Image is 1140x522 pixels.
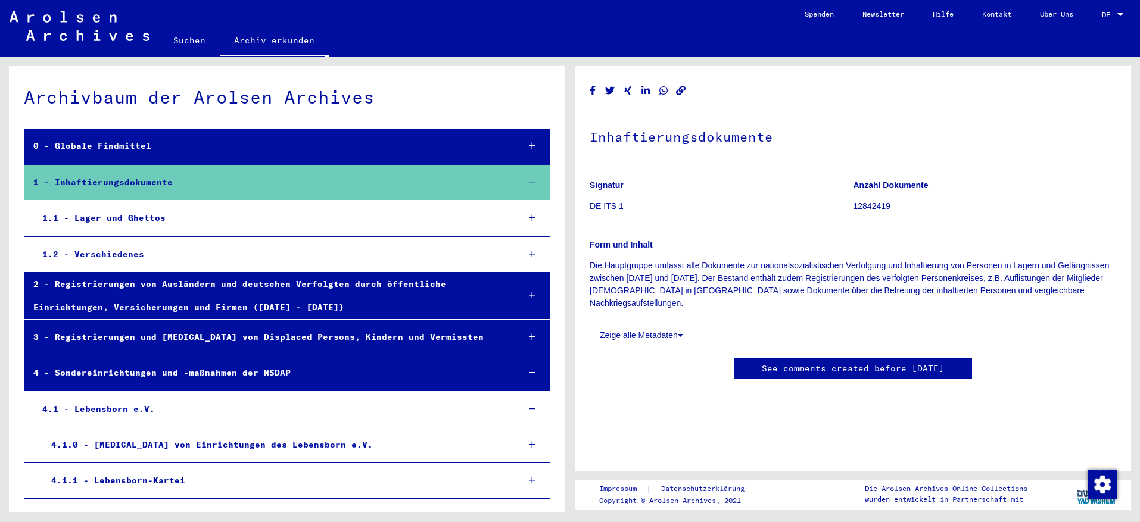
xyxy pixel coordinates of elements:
[599,495,759,506] p: Copyright © Arolsen Archives, 2021
[587,83,599,98] button: Share on Facebook
[24,326,509,349] div: 3 - Registrierungen und [MEDICAL_DATA] von Displaced Persons, Kindern und Vermissten
[854,180,929,190] b: Anzahl Dokumente
[658,83,670,98] button: Share on WhatsApp
[33,398,509,421] div: 4.1 - Lebensborn e.V.
[604,83,616,98] button: Share on Twitter
[1102,11,1115,19] span: DE
[24,135,509,158] div: 0 - Globale Findmittel
[10,11,149,41] img: Arolsen_neg.svg
[590,324,693,346] button: Zeige alle Metadaten
[24,361,509,385] div: 4 - Sondereinrichtungen und -maßnahmen der NSDAP
[33,243,509,266] div: 1.2 - Verschiedenes
[1088,470,1116,498] div: Zustimmung ändern
[590,110,1116,162] h1: Inhaftierungsdokumente
[1074,479,1119,509] img: yv_logo.png
[590,200,853,212] p: DE ITS 1
[640,83,652,98] button: Share on LinkedIn
[24,273,509,319] div: 2 - Registrierungen von Ausländern und deutschen Verfolgten durch öffentliche Einrichtungen, Vers...
[599,483,759,495] div: |
[159,26,220,55] a: Suchen
[220,26,329,57] a: Archiv erkunden
[865,494,1027,505] p: wurden entwickelt in Partnerschaft mit
[590,180,624,190] b: Signatur
[599,483,646,495] a: Impressum
[24,171,509,194] div: 1 - Inhaftierungsdokumente
[590,240,653,249] b: Form und Inhalt
[1088,470,1117,499] img: Zustimmung ändern
[24,84,550,111] div: Archivbaum der Arolsen Archives
[865,483,1027,494] p: Die Arolsen Archives Online-Collections
[854,200,1117,212] p: 12842419
[42,433,509,457] div: 4.1.0 - [MEDICAL_DATA] von Einrichtungen des Lebensborn e.V.
[675,83,687,98] button: Copy link
[622,83,634,98] button: Share on Xing
[42,469,509,492] div: 4.1.1 - Lebensborn-Kartei
[652,483,759,495] a: Datenschutzerklärung
[762,362,944,375] a: See comments created before [DATE]
[33,207,509,230] div: 1.1 - Lager und Ghettos
[590,260,1116,310] p: Die Hauptgruppe umfasst alle Dokumente zur nationalsozialistischen Verfolgung und Inhaftierung vo...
